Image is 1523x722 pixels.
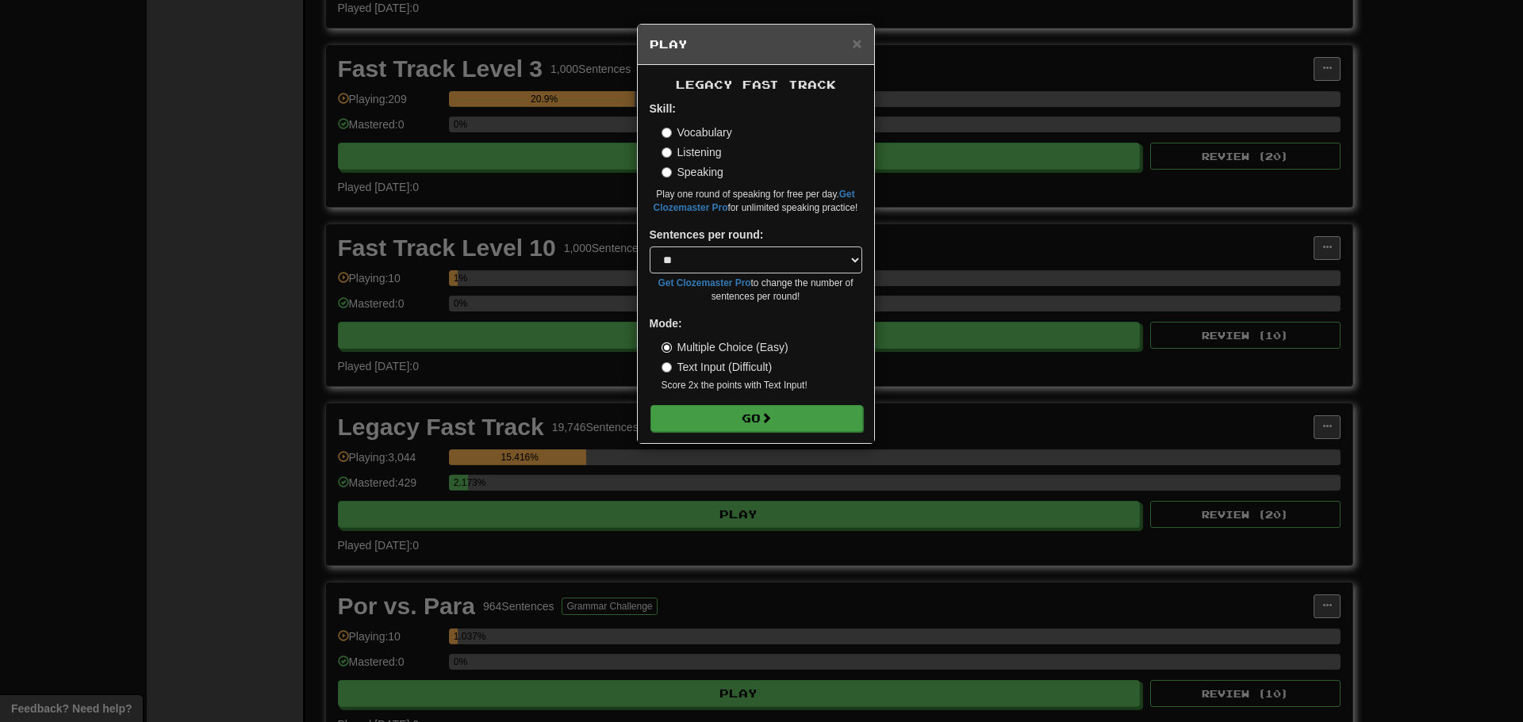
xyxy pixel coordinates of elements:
input: Text Input (Difficult) [662,362,672,372]
label: Sentences per round: [650,227,764,243]
label: Listening [662,144,722,160]
input: Listening [662,147,672,158]
label: Vocabulary [662,124,732,140]
small: Play one round of speaking for free per day. for unlimited speaking practice! [650,188,862,215]
span: Legacy Fast Track [676,78,836,91]
input: Vocabulary [662,128,672,138]
small: Score 2x the points with Text Input ! [662,379,862,392]
label: Multiple Choice (Easy) [662,339,788,355]
button: Go [650,405,863,432]
span: × [852,34,861,52]
a: Get Clozemaster Pro [658,277,751,288]
h5: Play [650,36,862,52]
label: Text Input (Difficult) [662,359,773,375]
strong: Skill: [650,102,676,115]
strong: Mode: [650,317,682,330]
input: Speaking [662,167,672,178]
button: Close [852,35,861,52]
input: Multiple Choice (Easy) [662,342,672,353]
small: to change the number of sentences per round! [650,277,862,304]
label: Speaking [662,164,723,180]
